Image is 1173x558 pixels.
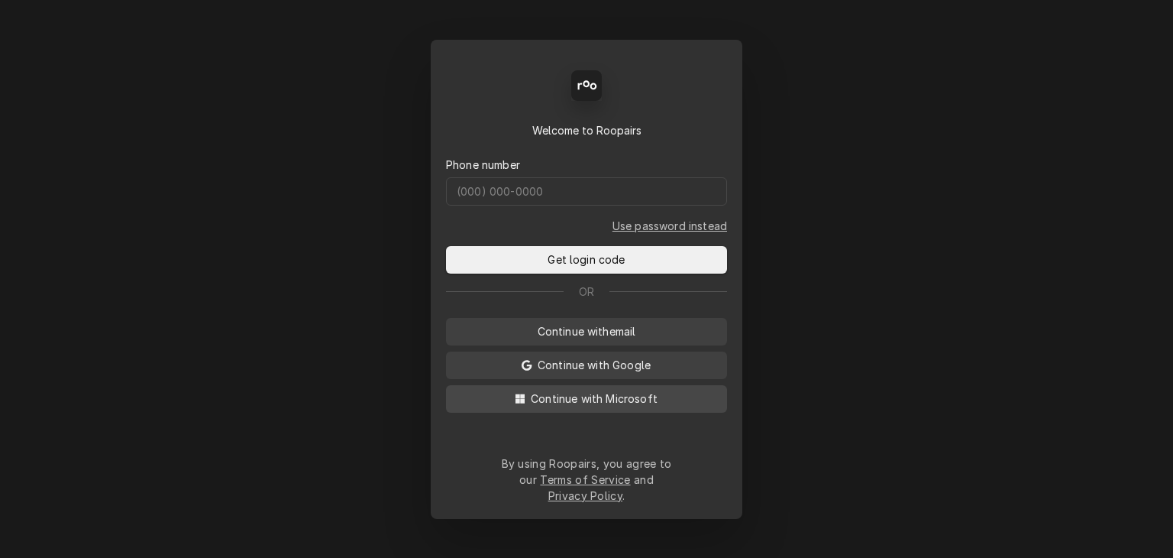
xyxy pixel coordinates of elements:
[535,323,639,339] span: Continue with email
[446,318,727,346] button: Continue withemail
[446,385,727,413] button: Continue with Microsoft
[540,473,630,486] a: Terms of Service
[446,352,727,379] button: Continue with Google
[612,218,727,234] a: Go to Phone and password form
[446,177,727,206] input: (000) 000-0000
[535,357,654,373] span: Continue with Google
[528,391,661,407] span: Continue with Microsoft
[544,251,628,268] span: Get login code
[446,157,520,173] label: Phone number
[501,456,672,504] div: By using Roopairs, you agree to our and .
[446,122,727,138] div: Welcome to Roopairs
[446,246,727,274] button: Get login code
[548,489,622,502] a: Privacy Policy
[446,284,727,300] div: Or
